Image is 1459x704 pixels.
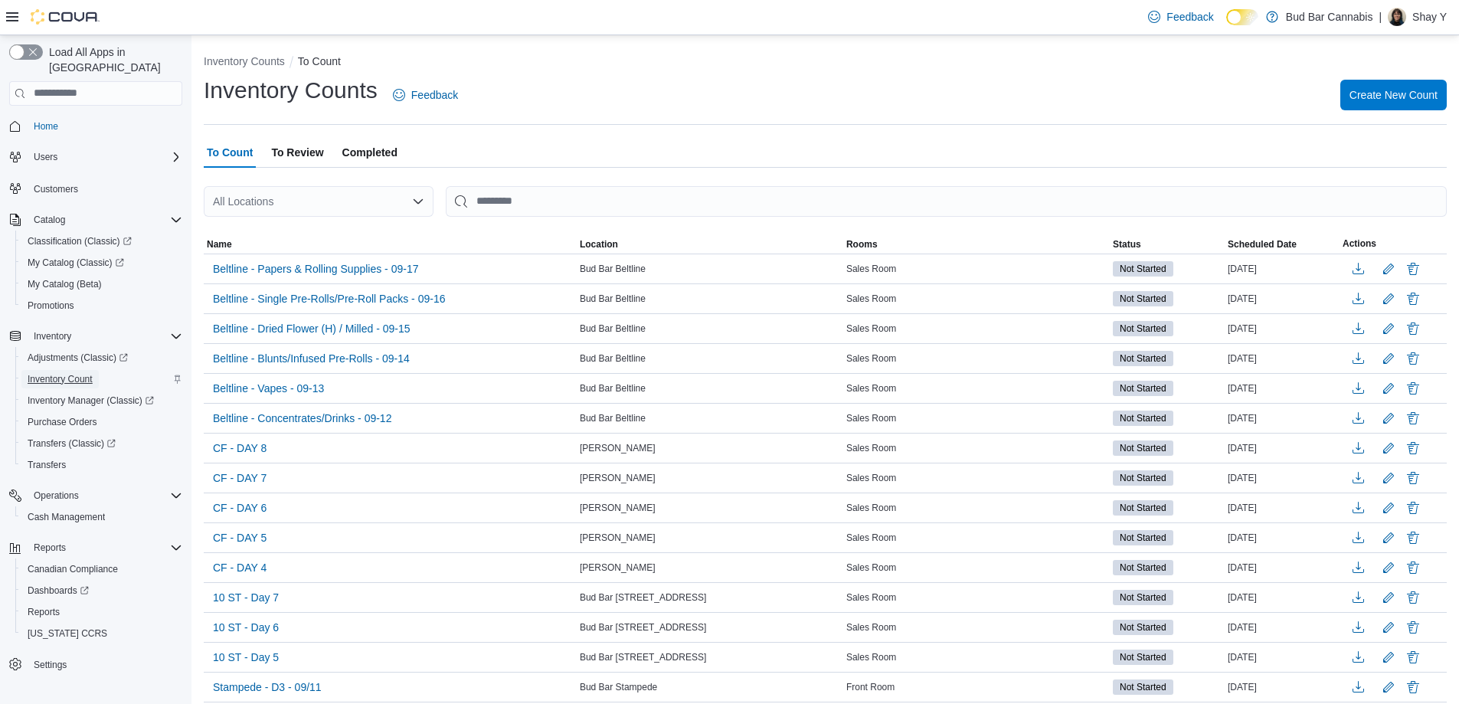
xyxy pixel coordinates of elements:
[28,148,64,166] button: Users
[1120,591,1166,604] span: Not Started
[1225,678,1340,696] div: [DATE]
[580,238,618,250] span: Location
[21,413,182,431] span: Purchase Orders
[1120,531,1166,545] span: Not Started
[21,456,72,474] a: Transfers
[21,370,99,388] a: Inventory Count
[21,254,182,272] span: My Catalog (Classic)
[3,537,188,558] button: Reports
[1113,321,1173,336] span: Not Started
[21,581,95,600] a: Dashboards
[1225,648,1340,666] div: [DATE]
[21,603,66,621] a: Reports
[21,434,122,453] a: Transfers (Classic)
[580,591,706,604] span: Bud Bar [STREET_ADDRESS]
[1225,290,1340,308] div: [DATE]
[28,327,182,345] span: Inventory
[204,55,285,67] button: Inventory Counts
[1120,561,1166,575] span: Not Started
[21,624,113,643] a: [US_STATE] CCRS
[213,351,410,366] span: Beltline - Blunts/Infused Pre-Rolls - 09-14
[15,273,188,295] button: My Catalog (Beta)
[207,137,253,168] span: To Count
[28,511,105,523] span: Cash Management
[1113,650,1173,665] span: Not Started
[28,486,85,505] button: Operations
[21,232,182,250] span: Classification (Classic)
[1225,349,1340,368] div: [DATE]
[207,646,285,669] button: 10 ST - Day 5
[3,146,188,168] button: Users
[213,470,267,486] span: CF - DAY 7
[34,330,71,342] span: Inventory
[1142,2,1219,32] a: Feedback
[1110,235,1225,254] button: Status
[1120,381,1166,395] span: Not Started
[580,502,656,514] span: [PERSON_NAME]
[28,395,154,407] span: Inventory Manager (Classic)
[580,382,646,395] span: Bud Bar Beltline
[207,586,285,609] button: 10 ST - Day 7
[1225,235,1340,254] button: Scheduled Date
[21,560,182,578] span: Canadian Compliance
[1225,529,1340,547] div: [DATE]
[21,391,160,410] a: Inventory Manager (Classic)
[1113,381,1173,396] span: Not Started
[580,412,646,424] span: Bud Bar Beltline
[21,456,182,474] span: Transfers
[843,439,1110,457] div: Sales Room
[580,442,656,454] span: [PERSON_NAME]
[21,254,130,272] a: My Catalog (Classic)
[21,624,182,643] span: Washington CCRS
[1120,650,1166,664] span: Not Started
[15,390,188,411] a: Inventory Manager (Classic)
[213,261,418,277] span: Beltline - Papers & Rolling Supplies - 09-17
[28,606,60,618] span: Reports
[1225,588,1340,607] div: [DATE]
[207,556,273,579] button: CF - DAY 4
[28,211,71,229] button: Catalog
[843,349,1110,368] div: Sales Room
[1379,646,1398,669] button: Edit count details
[213,440,267,456] span: CF - DAY 8
[15,295,188,316] button: Promotions
[1225,260,1340,278] div: [DATE]
[15,601,188,623] button: Reports
[846,238,878,250] span: Rooms
[213,381,324,396] span: Beltline - Vapes - 09-13
[1404,678,1422,696] button: Delete
[1379,526,1398,549] button: Edit count details
[21,232,138,250] a: Classification (Classic)
[15,454,188,476] button: Transfers
[1379,496,1398,519] button: Edit count details
[1120,471,1166,485] span: Not Started
[34,542,66,554] span: Reports
[1113,411,1173,426] span: Not Started
[28,117,64,136] a: Home
[28,539,72,557] button: Reports
[28,486,182,505] span: Operations
[1120,352,1166,365] span: Not Started
[1113,291,1173,306] span: Not Started
[843,409,1110,427] div: Sales Room
[213,560,267,575] span: CF - DAY 4
[34,214,65,226] span: Catalog
[580,263,646,275] span: Bud Bar Beltline
[21,275,182,293] span: My Catalog (Beta)
[1225,618,1340,637] div: [DATE]
[1404,558,1422,577] button: Delete
[843,588,1110,607] div: Sales Room
[28,459,66,471] span: Transfers
[1379,437,1398,460] button: Edit count details
[21,603,182,621] span: Reports
[34,183,78,195] span: Customers
[21,560,124,578] a: Canadian Compliance
[1379,347,1398,370] button: Edit count details
[28,180,84,198] a: Customers
[843,558,1110,577] div: Sales Room
[1404,349,1422,368] button: Delete
[387,80,464,110] a: Feedback
[1404,529,1422,547] button: Delete
[21,508,182,526] span: Cash Management
[15,506,188,528] button: Cash Management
